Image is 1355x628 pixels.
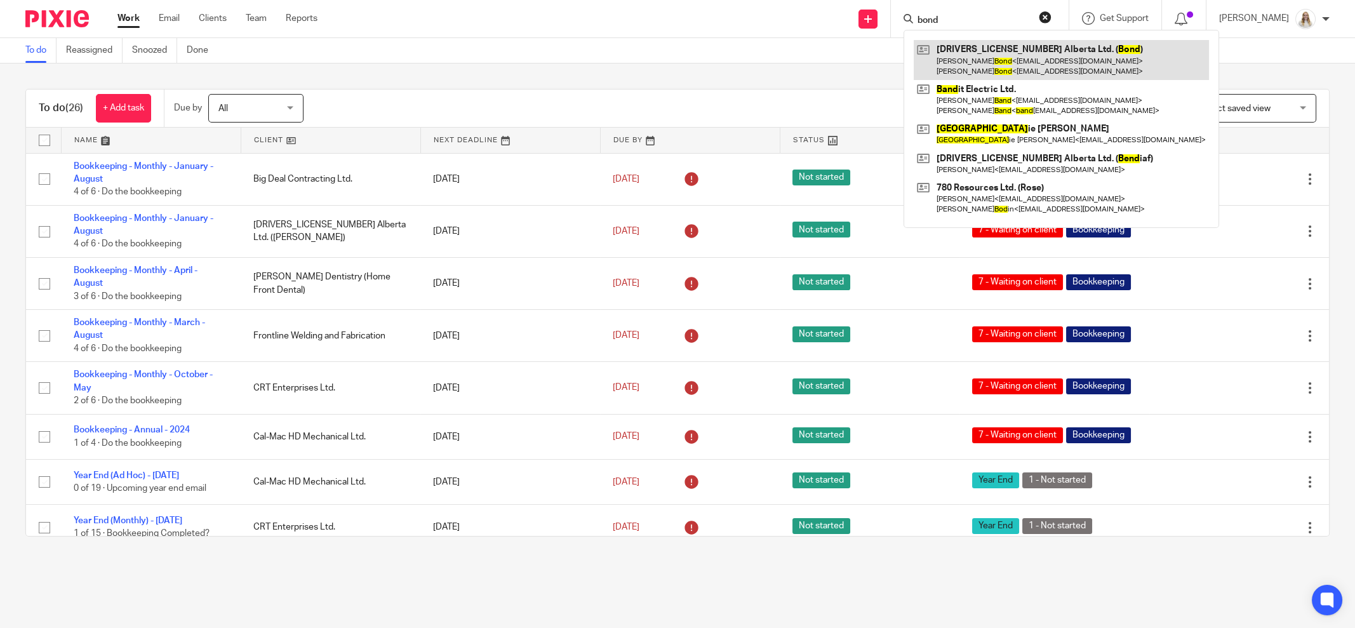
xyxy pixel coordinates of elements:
[241,414,420,459] td: Cal-Mac HD Mechanical Ltd.
[792,472,850,488] span: Not started
[74,471,179,480] a: Year End (Ad Hoc) - [DATE]
[420,505,600,550] td: [DATE]
[1022,472,1092,488] span: 1 - Not started
[972,222,1063,237] span: 7 - Waiting on client
[420,310,600,362] td: [DATE]
[1066,274,1131,290] span: Bookkeeping
[117,12,140,25] a: Work
[1219,12,1289,25] p: [PERSON_NAME]
[159,12,180,25] a: Email
[1039,11,1051,23] button: Clear
[246,12,267,25] a: Team
[792,326,850,342] span: Not started
[1295,9,1316,29] img: Headshot%2011-2024%20white%20background%20square%202.JPG
[74,214,213,236] a: Bookkeeping - Monthly - January - August
[613,175,639,184] span: [DATE]
[1100,14,1149,23] span: Get Support
[241,310,420,362] td: Frontline Welding and Fabrication
[66,38,123,63] a: Reassigned
[420,362,600,414] td: [DATE]
[420,414,600,459] td: [DATE]
[1022,518,1092,534] span: 1 - Not started
[1066,378,1131,394] span: Bookkeeping
[420,153,600,205] td: [DATE]
[792,427,850,443] span: Not started
[25,10,89,27] img: Pixie
[241,257,420,309] td: [PERSON_NAME] Dentistry (Home Front Dental)
[792,378,850,394] span: Not started
[199,12,227,25] a: Clients
[792,518,850,534] span: Not started
[1066,427,1131,443] span: Bookkeeping
[241,505,420,550] td: CRT Enterprises Ltd.
[174,102,202,114] p: Due by
[241,459,420,504] td: Cal-Mac HD Mechanical Ltd.
[972,378,1063,394] span: 7 - Waiting on client
[74,318,205,340] a: Bookkeeping - Monthly - March - August
[241,205,420,257] td: [DRIVERS_LICENSE_NUMBER] Alberta Ltd. ([PERSON_NAME])
[74,530,210,538] span: 1 of 15 · Bookkeeping Completed?
[916,15,1031,27] input: Search
[972,427,1063,443] span: 7 - Waiting on client
[241,362,420,414] td: CRT Enterprises Ltd.
[74,162,213,184] a: Bookkeeping - Monthly - January - August
[25,38,57,63] a: To do
[241,153,420,205] td: Big Deal Contracting Ltd.
[96,94,151,123] a: + Add task
[613,384,639,392] span: [DATE]
[74,425,190,434] a: Bookkeeping - Annual - 2024
[792,222,850,237] span: Not started
[420,459,600,504] td: [DATE]
[39,102,83,115] h1: To do
[1066,222,1131,237] span: Bookkeeping
[1199,104,1271,113] span: Select saved view
[972,472,1019,488] span: Year End
[613,478,639,486] span: [DATE]
[74,240,182,249] span: 4 of 6 · Do the bookkeeping
[74,187,182,196] span: 4 of 6 · Do the bookkeeping
[972,274,1063,290] span: 7 - Waiting on client
[74,516,182,525] a: Year End (Monthly) - [DATE]
[972,518,1019,534] span: Year End
[420,205,600,257] td: [DATE]
[74,292,182,301] span: 3 of 6 · Do the bookkeeping
[613,523,639,531] span: [DATE]
[613,279,639,288] span: [DATE]
[613,432,639,441] span: [DATE]
[74,370,213,392] a: Bookkeeping - Monthly - October - May
[218,104,228,113] span: All
[74,484,206,493] span: 0 of 19 · Upcoming year end email
[792,170,850,185] span: Not started
[65,103,83,113] span: (26)
[613,227,639,236] span: [DATE]
[132,38,177,63] a: Snoozed
[972,326,1063,342] span: 7 - Waiting on client
[420,257,600,309] td: [DATE]
[74,344,182,353] span: 4 of 6 · Do the bookkeeping
[74,396,182,405] span: 2 of 6 · Do the bookkeeping
[613,331,639,340] span: [DATE]
[74,439,182,448] span: 1 of 4 · Do the bookkeeping
[286,12,317,25] a: Reports
[187,38,218,63] a: Done
[74,266,197,288] a: Bookkeeping - Monthly - April - August
[1066,326,1131,342] span: Bookkeeping
[792,274,850,290] span: Not started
